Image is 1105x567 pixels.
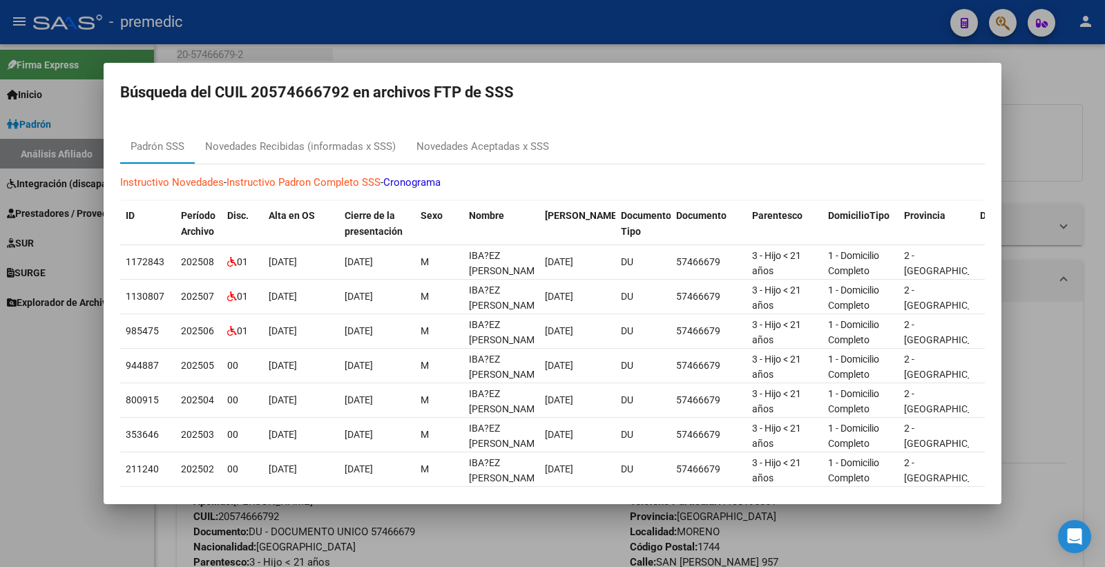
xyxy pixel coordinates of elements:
[181,394,214,405] span: 202504
[828,354,879,381] span: 1 - Domicilio Completo
[752,388,801,415] span: 3 - Hijo < 21 años
[263,201,339,247] datatable-header-cell: Alta en OS
[974,201,1050,247] datatable-header-cell: Departamento
[126,325,159,336] span: 985475
[120,175,985,191] p: - -
[545,256,573,267] span: [DATE]
[904,285,997,311] span: 2 - [GEOGRAPHIC_DATA]
[120,79,985,106] h2: Búsqueda del CUIL 20574666792 en archivos FTP de SSS
[339,201,415,247] datatable-header-cell: Cierre de la presentación
[676,392,741,408] div: 57466679
[345,429,373,440] span: [DATE]
[904,210,945,221] span: Provincia
[621,358,665,374] div: DU
[120,176,224,189] a: Instructivo Novedades
[676,427,741,443] div: 57466679
[269,325,297,336] span: [DATE]
[421,463,429,474] span: M
[421,429,429,440] span: M
[227,176,381,189] a: Instructivo Padron Completo SSS
[469,285,543,311] span: IBA?EZ FRANCISCO TOBIAS
[181,210,215,237] span: Período Archivo
[126,394,159,405] span: 800915
[904,250,997,277] span: 2 - [GEOGRAPHIC_DATA]
[269,463,297,474] span: [DATE]
[175,201,222,247] datatable-header-cell: Período Archivo
[752,354,801,381] span: 3 - Hijo < 21 años
[269,291,297,302] span: [DATE]
[181,429,214,440] span: 202503
[904,388,997,415] span: 2 - [GEOGRAPHIC_DATA]
[545,463,573,474] span: [DATE]
[752,210,803,221] span: Parentesco
[469,354,543,381] span: IBA?EZ FRANCISCO TOBIAS
[469,388,543,415] span: IBA?EZ FRANCISCO TOBIAS
[545,325,573,336] span: [DATE]
[421,256,429,267] span: M
[676,461,741,477] div: 57466679
[126,463,159,474] span: 211240
[227,392,258,408] div: 00
[676,289,741,305] div: 57466679
[469,423,543,450] span: IBA?EZ FRANCISCO TOBIAS
[545,360,573,371] span: [DATE]
[227,358,258,374] div: 00
[126,291,164,302] span: 1130807
[904,423,997,450] span: 2 - [GEOGRAPHIC_DATA]
[615,201,671,247] datatable-header-cell: Documento Tipo
[899,201,974,247] datatable-header-cell: Provincia
[126,256,164,267] span: 1172843
[383,176,441,189] a: Cronograma
[131,139,184,155] div: Padrón SSS
[752,457,801,484] span: 3 - Hijo < 21 años
[545,291,573,302] span: [DATE]
[269,394,297,405] span: [DATE]
[545,394,573,405] span: [DATE]
[227,254,258,270] div: 01
[227,461,258,477] div: 00
[181,360,214,371] span: 202505
[904,354,997,381] span: 2 - [GEOGRAPHIC_DATA]
[205,139,396,155] div: Novedades Recibidas (informadas x SSS)
[828,250,879,277] span: 1 - Domicilio Completo
[752,250,801,277] span: 3 - Hijo < 21 años
[828,423,879,450] span: 1 - Domicilio Completo
[904,319,997,346] span: 2 - [GEOGRAPHIC_DATA]
[621,461,665,477] div: DU
[269,429,297,440] span: [DATE]
[421,291,429,302] span: M
[671,201,747,247] datatable-header-cell: Documento
[345,210,403,237] span: Cierre de la presentación
[421,360,429,371] span: M
[828,319,879,346] span: 1 - Domicilio Completo
[823,201,899,247] datatable-header-cell: DomicilioTipo
[222,201,263,247] datatable-header-cell: Disc.
[676,210,727,221] span: Documento
[416,139,549,155] div: Novedades Aceptadas x SSS
[126,429,159,440] span: 353646
[545,210,622,221] span: [PERSON_NAME].
[621,392,665,408] div: DU
[752,285,801,311] span: 3 - Hijo < 21 años
[345,325,373,336] span: [DATE]
[463,201,539,247] datatable-header-cell: Nombre
[421,325,429,336] span: M
[227,427,258,443] div: 00
[126,210,135,221] span: ID
[469,250,543,277] span: IBA?EZ FRANCISCO TOBIAS
[469,210,504,221] span: Nombre
[980,210,1044,221] span: Departamento
[269,360,297,371] span: [DATE]
[269,210,315,221] span: Alta en OS
[345,291,373,302] span: [DATE]
[621,254,665,270] div: DU
[126,360,159,371] span: 944887
[904,457,997,484] span: 2 - [GEOGRAPHIC_DATA]
[752,319,801,346] span: 3 - Hijo < 21 años
[421,394,429,405] span: M
[421,210,443,221] span: Sexo
[345,360,373,371] span: [DATE]
[828,210,890,221] span: DomicilioTipo
[676,358,741,374] div: 57466679
[539,201,615,247] datatable-header-cell: Fecha Nac.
